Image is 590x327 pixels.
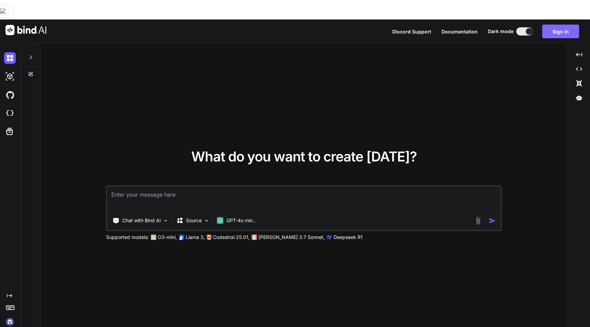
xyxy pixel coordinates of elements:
img: cloudideIcon [4,108,16,119]
img: claude [252,234,257,240]
img: Pick Tools [163,218,169,224]
button: Sign in [542,25,579,38]
img: githubDark [4,89,16,101]
img: Llama2 [179,234,184,240]
img: GPT-4 [151,234,156,240]
p: [PERSON_NAME] 3.7 Sonnet, [258,234,325,241]
span: What do you want to create [DATE]? [191,148,417,165]
p: Llama 3, [186,234,205,241]
img: Bind AI [5,25,46,35]
p: Chat with Bind AI [122,217,161,224]
img: GPT-4o mini [217,217,224,224]
img: Pick Models [204,218,210,224]
p: Source [186,217,202,224]
button: Discord Support [392,28,431,35]
img: darkChat [4,52,16,64]
button: Documentation [441,28,478,35]
span: Dark mode [488,28,514,35]
img: attachment [474,217,482,225]
span: Discord Support [392,29,431,34]
p: O3-mini, [158,234,177,241]
img: Mistral-AI [207,235,212,240]
p: Deepseek R1 [334,234,363,241]
p: Supported models: [106,234,149,241]
img: claude [327,234,332,240]
p: Codestral 25.01, [213,234,250,241]
img: icon [489,217,496,224]
p: GPT-4o min.. [226,217,255,224]
span: Documentation [441,29,478,34]
img: darkAi-studio [4,71,16,82]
